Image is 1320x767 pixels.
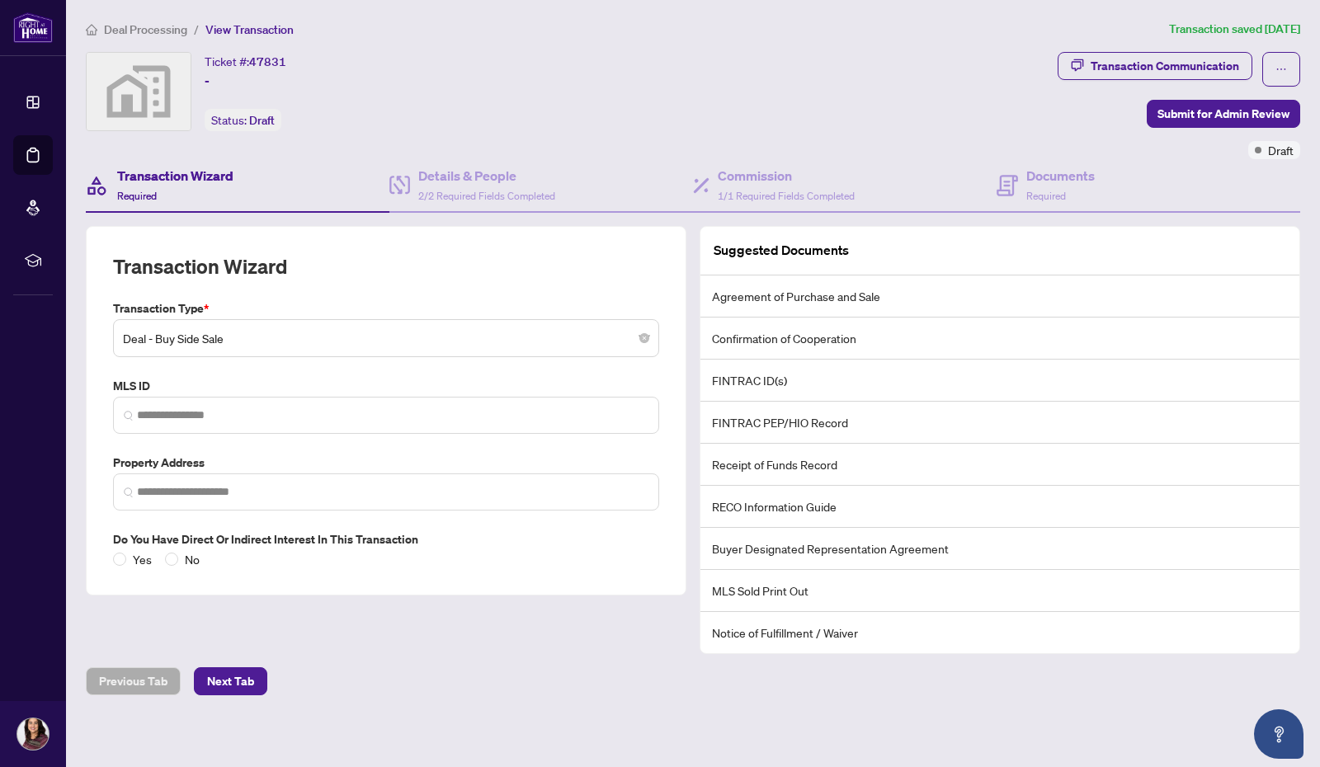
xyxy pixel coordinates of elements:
label: Transaction Type [113,299,659,318]
span: Yes [126,550,158,568]
button: Transaction Communication [1058,52,1252,80]
h4: Commission [718,166,855,186]
li: Agreement of Purchase and Sale [700,275,1299,318]
span: 1/1 Required Fields Completed [718,190,855,202]
button: Submit for Admin Review [1147,100,1300,128]
label: Do you have direct or indirect interest in this transaction [113,530,659,548]
span: Required [117,190,157,202]
img: search_icon [124,411,134,421]
li: MLS Sold Print Out [700,570,1299,612]
button: Next Tab [194,667,267,695]
h4: Details & People [418,166,555,186]
label: Property Address [113,454,659,472]
button: Open asap [1254,709,1303,759]
li: RECO Information Guide [700,486,1299,528]
span: Deal Processing [104,22,187,37]
li: / [194,20,199,39]
span: 2/2 Required Fields Completed [418,190,555,202]
div: Ticket #: [205,52,286,71]
li: FINTRAC PEP/HIO Record [700,402,1299,444]
span: 47831 [249,54,286,69]
div: Status: [205,109,281,131]
img: svg%3e [87,53,191,130]
span: - [205,71,210,91]
span: close-circle [639,333,649,343]
span: View Transaction [205,22,294,37]
span: Draft [249,113,275,128]
li: Confirmation of Cooperation [700,318,1299,360]
article: Transaction saved [DATE] [1169,20,1300,39]
h4: Documents [1026,166,1095,186]
span: home [86,24,97,35]
span: Next Tab [207,668,254,694]
img: logo [13,12,53,43]
span: Required [1026,190,1066,202]
span: No [178,550,206,568]
label: MLS ID [113,377,659,395]
span: Submit for Admin Review [1157,101,1289,127]
span: Draft [1268,141,1294,159]
li: Buyer Designated Representation Agreement [700,528,1299,570]
img: Profile Icon [17,718,49,750]
div: Transaction Communication [1091,53,1239,79]
img: search_icon [124,487,134,497]
li: Notice of Fulfillment / Waiver [700,612,1299,653]
h4: Transaction Wizard [117,166,233,186]
button: Previous Tab [86,667,181,695]
li: Receipt of Funds Record [700,444,1299,486]
article: Suggested Documents [714,240,849,261]
span: ellipsis [1275,64,1287,75]
span: Deal - Buy Side Sale [123,322,649,354]
li: FINTRAC ID(s) [700,360,1299,402]
h2: Transaction Wizard [113,253,287,280]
